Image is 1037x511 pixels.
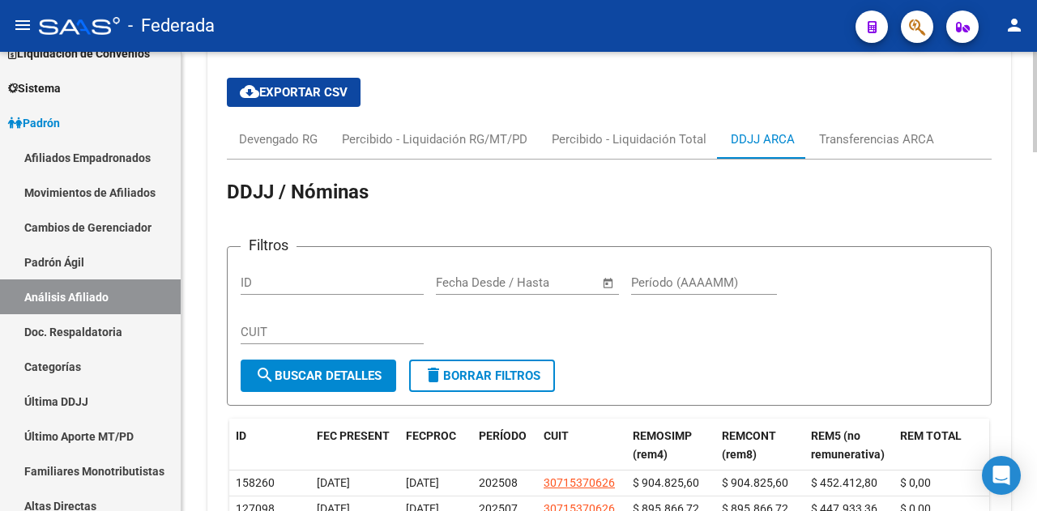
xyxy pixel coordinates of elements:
[626,419,715,472] datatable-header-cell: REMOSIMP (rem4)
[472,419,537,472] datatable-header-cell: PERÍODO
[811,476,877,489] span: $ 452.412,80
[819,130,934,148] div: Transferencias ARCA
[804,419,894,472] datatable-header-cell: REM5 (no remunerativa)
[241,360,396,392] button: Buscar Detalles
[424,368,540,383] span: Borrar Filtros
[8,45,150,62] span: Liquidación de Convenios
[128,8,215,44] span: - Federada
[227,78,361,107] button: Exportar CSV
[317,429,390,442] span: FEC PRESENT
[13,15,32,35] mat-icon: menu
[436,275,501,290] input: Fecha inicio
[310,419,399,472] datatable-header-cell: FEC PRESENT
[633,429,692,461] span: REMOSIMP (rem4)
[239,130,318,148] div: Devengado RG
[552,130,706,148] div: Percibido - Liquidación Total
[406,429,456,442] span: FECPROC
[731,130,795,148] div: DDJJ ARCA
[227,181,369,203] span: DDJJ / Nóminas
[255,365,275,385] mat-icon: search
[537,419,626,472] datatable-header-cell: CUIT
[8,79,61,97] span: Sistema
[722,476,788,489] span: $ 904.825,60
[240,85,348,100] span: Exportar CSV
[342,130,527,148] div: Percibido - Liquidación RG/MT/PD
[811,429,885,461] span: REM5 (no remunerativa)
[479,476,518,489] span: 202508
[399,419,472,472] datatable-header-cell: FECPROC
[240,82,259,101] mat-icon: cloud_download
[409,360,555,392] button: Borrar Filtros
[894,419,983,472] datatable-header-cell: REM TOTAL
[722,429,776,461] span: REMCONT (rem8)
[255,368,382,383] span: Buscar Detalles
[544,429,569,442] span: CUIT
[1005,15,1024,35] mat-icon: person
[900,476,931,489] span: $ 0,00
[544,476,615,489] span: 30715370626
[317,476,350,489] span: [DATE]
[236,476,275,489] span: 158260
[479,429,527,442] span: PERÍODO
[8,114,60,132] span: Padrón
[406,476,439,489] span: [DATE]
[229,419,310,472] datatable-header-cell: ID
[900,429,962,442] span: REM TOTAL
[516,275,595,290] input: Fecha fin
[633,476,699,489] span: $ 904.825,60
[982,456,1021,495] div: Open Intercom Messenger
[241,234,297,257] h3: Filtros
[600,274,618,292] button: Open calendar
[236,429,246,442] span: ID
[715,419,804,472] datatable-header-cell: REMCONT (rem8)
[424,365,443,385] mat-icon: delete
